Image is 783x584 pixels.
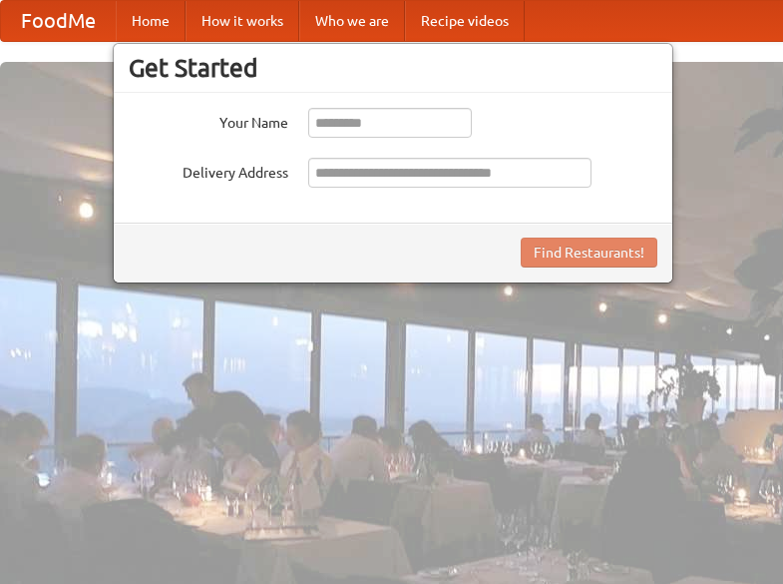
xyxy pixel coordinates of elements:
[116,1,186,41] a: Home
[186,1,299,41] a: How it works
[521,238,657,268] button: Find Restaurants!
[299,1,405,41] a: Who we are
[129,158,288,183] label: Delivery Address
[1,1,116,41] a: FoodMe
[129,108,288,133] label: Your Name
[405,1,525,41] a: Recipe videos
[129,53,657,83] h3: Get Started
